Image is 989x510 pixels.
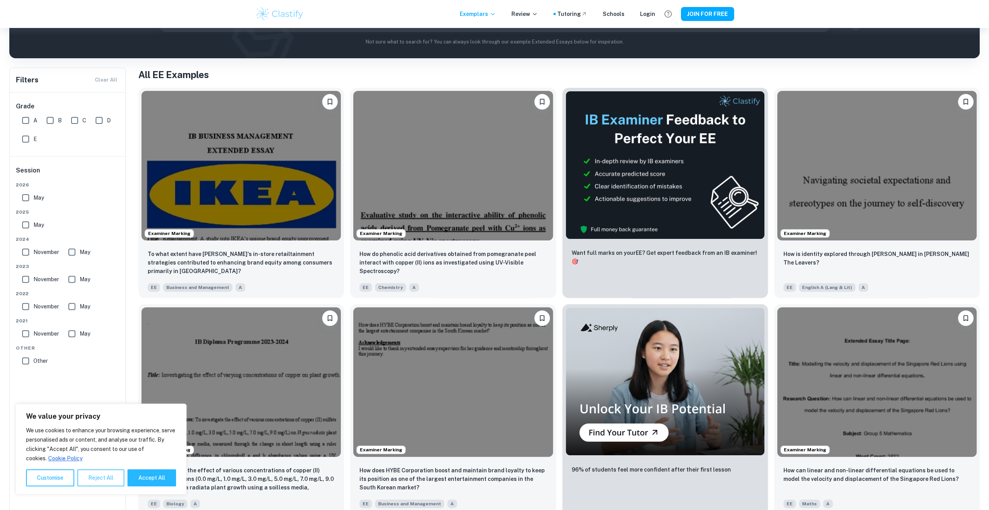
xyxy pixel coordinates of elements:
button: Please log in to bookmark exemplars [958,310,973,326]
span: May [80,275,90,284]
span: EE [359,283,372,292]
span: Chemistry [375,283,406,292]
p: Exemplars [460,10,496,18]
span: Business and Management [375,500,444,508]
span: May [33,221,44,229]
img: Maths EE example thumbnail: How can linear and non-linear differenti [777,307,977,457]
span: November [33,302,59,311]
span: EE [783,283,796,292]
span: May [33,193,44,202]
h1: All EE Examples [138,68,980,82]
div: We value your privacy [16,404,187,494]
p: How does HYBE Corporation boost and maintain brand loyalty to keep its position as one of the lar... [359,466,546,492]
span: EE [359,500,372,508]
button: Please log in to bookmark exemplars [322,94,338,110]
span: Business and Management [163,283,232,292]
span: Examiner Marking [357,230,405,237]
p: 96% of students feel more confident after their first lesson [572,465,731,474]
img: Business and Management EE example thumbnail: How does HYBE Corporation boost and main [353,307,553,457]
img: Chemistry EE example thumbnail: How do phenolic acid derivatives obtaine [353,91,553,240]
a: Login [640,10,655,18]
span: A [33,116,37,125]
span: 2023 [16,263,120,270]
img: Clastify logo [255,6,305,22]
span: A [858,283,868,292]
p: Review [511,10,538,18]
button: Reject All [77,469,124,486]
span: E [33,135,37,143]
h6: Session [16,166,120,181]
button: Accept All [127,469,176,486]
span: 2025 [16,209,120,216]
p: We use cookies to enhance your browsing experience, serve personalised ads or content, and analys... [26,426,176,463]
span: Biology [163,500,187,508]
span: 🎯 [572,258,578,265]
span: November [33,275,59,284]
span: A [190,500,200,508]
span: May [80,329,90,338]
button: Please log in to bookmark exemplars [958,94,973,110]
a: Tutoring [557,10,587,18]
button: Customise [26,469,74,486]
span: Maths [799,500,820,508]
p: How do phenolic acid derivatives obtained from pomegranate peel interact with copper (II) ions as... [359,250,546,275]
img: Thumbnail [565,307,765,456]
button: Help and Feedback [661,7,675,21]
img: Business and Management EE example thumbnail: To what extent have IKEA's in-store reta [141,91,341,240]
span: EE [148,283,160,292]
span: Other [16,345,120,352]
button: Please log in to bookmark exemplars [322,310,338,326]
span: A [447,500,457,508]
span: EE [148,500,160,508]
span: November [33,248,59,256]
img: Thumbnail [565,91,765,239]
span: 2022 [16,290,120,297]
a: Examiner MarkingPlease log in to bookmark exemplarsTo what extent have IKEA's in-store retailtain... [138,88,344,298]
a: ThumbnailWant full marks on yourEE? Get expert feedback from an IB examiner! [562,88,768,298]
span: B [58,116,62,125]
span: C [82,116,86,125]
span: Examiner Marking [145,230,194,237]
span: English A (Lang & Lit) [799,283,855,292]
span: May [80,302,90,311]
span: 2026 [16,181,120,188]
img: English A (Lang & Lit) EE example thumbnail: How is identity explored through Deming [777,91,977,240]
span: 2024 [16,236,120,243]
p: Want full marks on your EE ? Get expert feedback from an IB examiner! [572,249,759,266]
p: Not sure what to search for? You can always look through our example Extended Essays below for in... [16,38,973,46]
a: Schools [603,10,624,18]
h6: Grade [16,102,120,111]
p: How can linear and non-linear differential equations be used to model the velocity and displaceme... [783,466,970,483]
span: 2021 [16,317,120,324]
span: A [409,283,419,292]
p: How is identity explored through Deming Guo in Lisa Ko’s The Leavers? [783,250,970,267]
a: Cookie Policy [48,455,83,462]
span: Examiner Marking [781,446,829,453]
span: EE [783,500,796,508]
a: Examiner MarkingPlease log in to bookmark exemplarsHow is identity explored through Deming Guo in... [774,88,980,298]
span: November [33,329,59,338]
span: Other [33,357,48,365]
span: Examiner Marking [781,230,829,237]
button: Please log in to bookmark exemplars [534,310,550,326]
h6: Filters [16,75,38,85]
p: To what extent have IKEA's in-store retailtainment strategies contributed to enhancing brand equi... [148,250,335,275]
p: To investigate the effect of various concentrations of copper (II) sulfate solutions (0.0 mg/L, 1... [148,466,335,493]
img: Biology EE example thumbnail: To investigate the effect of various con [141,307,341,457]
span: D [107,116,111,125]
a: Examiner MarkingPlease log in to bookmark exemplarsHow do phenolic acid derivatives obtained from... [350,88,556,298]
span: Examiner Marking [357,446,405,453]
button: Please log in to bookmark exemplars [534,94,550,110]
span: A [235,283,245,292]
button: JOIN FOR FREE [681,7,734,21]
span: A [823,500,833,508]
p: We value your privacy [26,412,176,421]
span: May [80,248,90,256]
